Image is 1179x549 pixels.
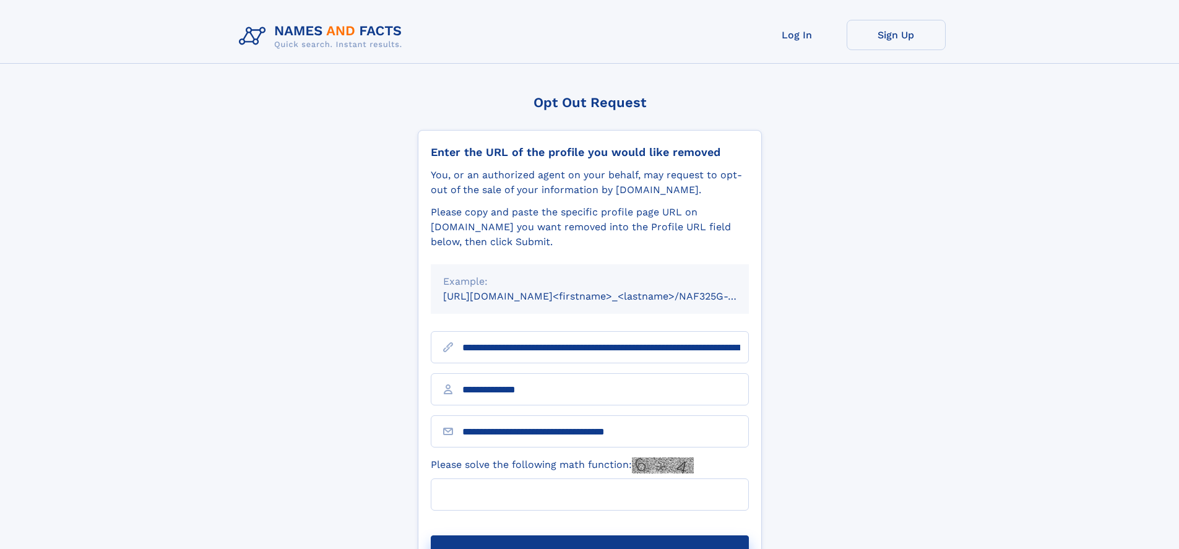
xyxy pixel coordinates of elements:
[418,95,762,110] div: Opt Out Request
[234,20,412,53] img: Logo Names and Facts
[431,205,749,249] div: Please copy and paste the specific profile page URL on [DOMAIN_NAME] you want removed into the Pr...
[443,274,736,289] div: Example:
[431,457,694,473] label: Please solve the following math function:
[431,168,749,197] div: You, or an authorized agent on your behalf, may request to opt-out of the sale of your informatio...
[748,20,847,50] a: Log In
[847,20,946,50] a: Sign Up
[431,145,749,159] div: Enter the URL of the profile you would like removed
[443,290,772,302] small: [URL][DOMAIN_NAME]<firstname>_<lastname>/NAF325G-xxxxxxxx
